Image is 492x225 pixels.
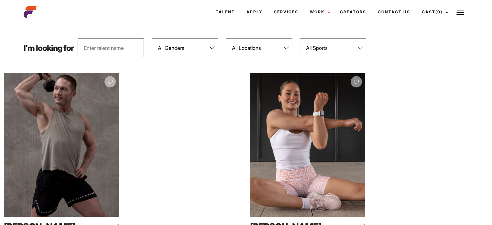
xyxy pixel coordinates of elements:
[456,8,464,16] img: Burger icon
[210,3,241,21] a: Talent
[334,3,372,21] a: Creators
[78,39,144,57] input: Enter talent name
[416,3,452,21] a: Cast(0)
[268,3,304,21] a: Services
[304,3,334,21] a: Work
[24,44,74,52] p: I'm looking for
[24,6,37,18] img: cropped-aefm-brand-fav-22-square.png
[372,3,416,21] a: Contact Us
[241,3,268,21] a: Apply
[435,9,443,14] span: (0)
